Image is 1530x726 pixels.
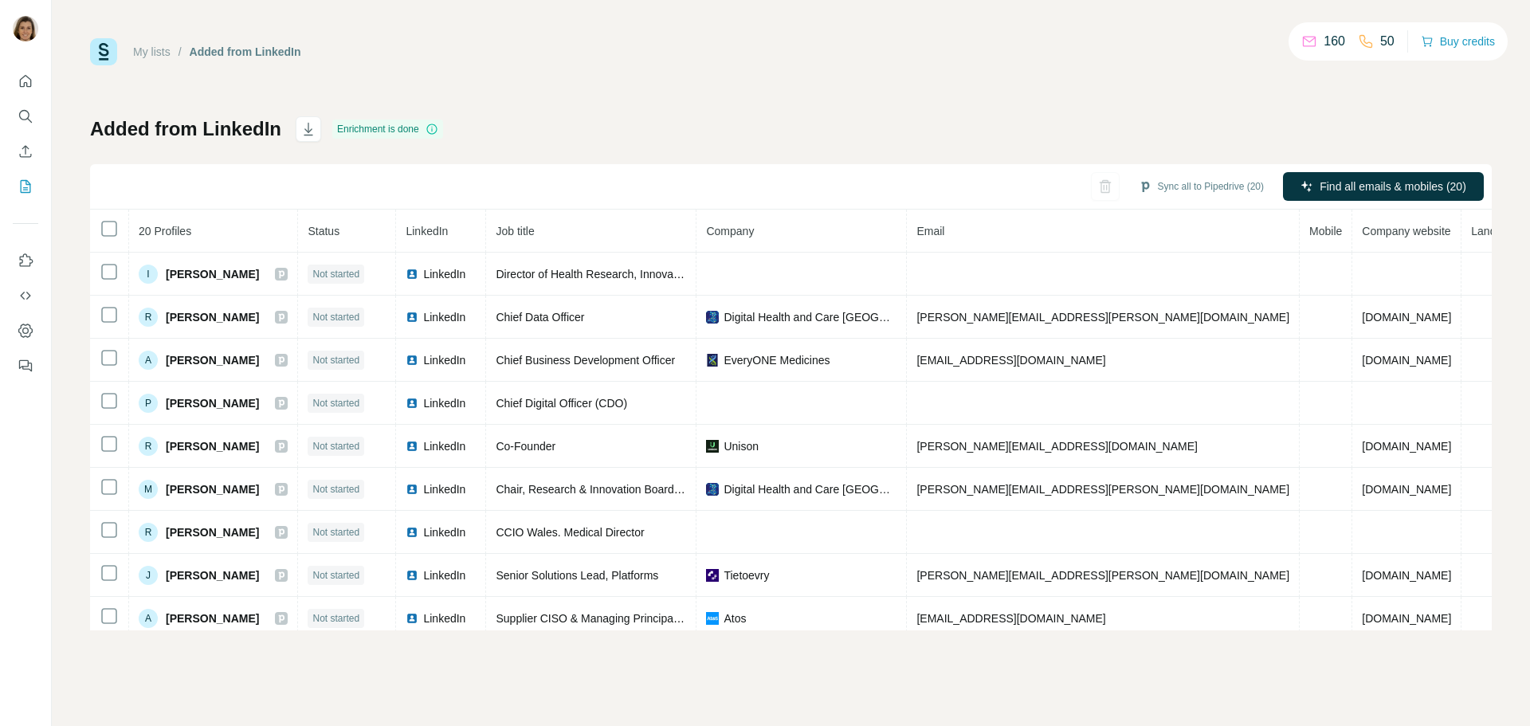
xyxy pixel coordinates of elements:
[406,440,418,453] img: LinkedIn logo
[1128,175,1275,198] button: Sync all to Pipedrive (20)
[139,437,158,456] div: R
[706,612,719,625] img: company-logo
[706,440,719,453] img: company-logo
[139,609,158,628] div: A
[916,483,1289,496] span: [PERSON_NAME][EMAIL_ADDRESS][PERSON_NAME][DOMAIN_NAME]
[496,612,775,625] span: Supplier CISO & Managing Principal Security Consultant
[423,524,465,540] span: LinkedIn
[496,483,897,496] span: Chair, Research & Innovation Board. Associate Medical Director, Secondary Care
[706,483,719,496] img: company-logo
[496,311,584,324] span: Chief Data Officer
[423,481,465,497] span: LinkedIn
[139,308,158,327] div: R
[139,523,158,542] div: R
[190,44,301,60] div: Added from LinkedIn
[1362,569,1451,582] span: [DOMAIN_NAME]
[13,351,38,380] button: Feedback
[139,394,158,413] div: P
[312,396,359,410] span: Not started
[13,246,38,275] button: Use Surfe on LinkedIn
[166,567,259,583] span: [PERSON_NAME]
[1471,225,1513,237] span: Landline
[1362,612,1451,625] span: [DOMAIN_NAME]
[406,225,448,237] span: LinkedIn
[423,266,465,282] span: LinkedIn
[13,172,38,201] button: My lists
[139,225,191,237] span: 20 Profiles
[332,120,443,139] div: Enrichment is done
[13,281,38,310] button: Use Surfe API
[423,395,465,411] span: LinkedIn
[1283,172,1484,201] button: Find all emails & mobiles (20)
[312,568,359,583] span: Not started
[496,526,644,539] span: CCIO Wales. Medical Director
[13,137,38,166] button: Enrich CSV
[139,351,158,370] div: A
[406,354,418,367] img: LinkedIn logo
[916,311,1289,324] span: [PERSON_NAME][EMAIL_ADDRESS][PERSON_NAME][DOMAIN_NAME]
[916,354,1105,367] span: [EMAIL_ADDRESS][DOMAIN_NAME]
[496,440,555,453] span: Co-Founder
[312,267,359,281] span: Not started
[724,352,830,368] span: EveryONE Medicines
[406,569,418,582] img: LinkedIn logo
[312,611,359,626] span: Not started
[1362,311,1451,324] span: [DOMAIN_NAME]
[496,268,776,281] span: Director of Health Research, Innovation and Assessment
[13,316,38,345] button: Dashboard
[406,311,418,324] img: LinkedIn logo
[1309,225,1342,237] span: Mobile
[90,38,117,65] img: Surfe Logo
[1380,32,1395,51] p: 50
[724,481,896,497] span: Digital Health and Care [GEOGRAPHIC_DATA]
[423,567,465,583] span: LinkedIn
[139,480,158,499] div: M
[724,309,896,325] span: Digital Health and Care [GEOGRAPHIC_DATA]
[139,566,158,585] div: J
[1320,179,1466,194] span: Find all emails & mobiles (20)
[496,397,627,410] span: Chief Digital Officer (CDO)
[308,225,339,237] span: Status
[1362,354,1451,367] span: [DOMAIN_NAME]
[406,483,418,496] img: LinkedIn logo
[312,353,359,367] span: Not started
[706,354,719,367] img: company-logo
[423,610,465,626] span: LinkedIn
[406,397,418,410] img: LinkedIn logo
[166,524,259,540] span: [PERSON_NAME]
[139,265,158,284] div: I
[406,612,418,625] img: LinkedIn logo
[13,67,38,96] button: Quick start
[166,438,259,454] span: [PERSON_NAME]
[1324,32,1345,51] p: 160
[724,610,746,626] span: Atos
[724,567,769,583] span: Tietoevry
[706,569,719,582] img: company-logo
[166,481,259,497] span: [PERSON_NAME]
[423,352,465,368] span: LinkedIn
[312,439,359,453] span: Not started
[406,526,418,539] img: LinkedIn logo
[312,310,359,324] span: Not started
[166,352,259,368] span: [PERSON_NAME]
[916,440,1197,453] span: [PERSON_NAME][EMAIL_ADDRESS][DOMAIN_NAME]
[1421,30,1495,53] button: Buy credits
[916,225,944,237] span: Email
[496,354,675,367] span: Chief Business Development Officer
[496,225,534,237] span: Job title
[178,44,182,60] li: /
[916,569,1289,582] span: [PERSON_NAME][EMAIL_ADDRESS][PERSON_NAME][DOMAIN_NAME]
[312,482,359,496] span: Not started
[312,525,359,540] span: Not started
[13,102,38,131] button: Search
[133,45,171,58] a: My lists
[916,612,1105,625] span: [EMAIL_ADDRESS][DOMAIN_NAME]
[166,309,259,325] span: [PERSON_NAME]
[1362,440,1451,453] span: [DOMAIN_NAME]
[166,395,259,411] span: [PERSON_NAME]
[706,225,754,237] span: Company
[90,116,281,142] h1: Added from LinkedIn
[166,266,259,282] span: [PERSON_NAME]
[496,569,658,582] span: Senior Solutions Lead, Platforms
[423,309,465,325] span: LinkedIn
